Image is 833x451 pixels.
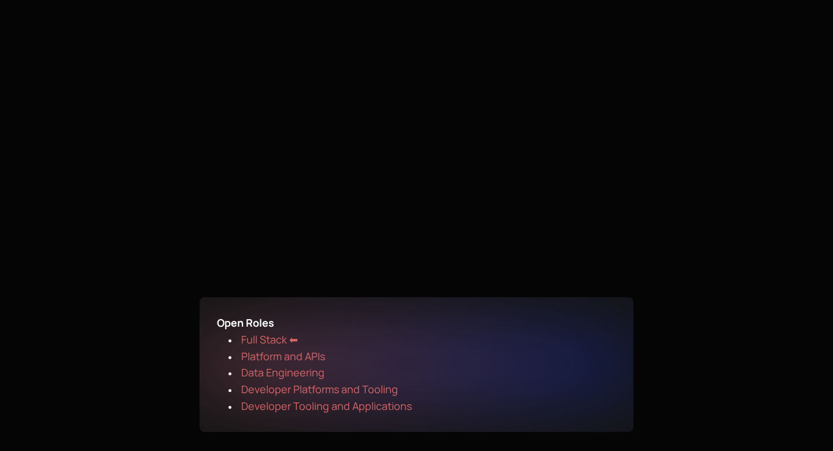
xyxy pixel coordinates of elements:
[241,365,325,379] span: Data Engineering
[241,352,325,362] a: Platform and APIs
[241,399,412,413] span: Developer Tooling and Applications
[241,368,325,378] a: Data Engineering
[241,402,412,412] a: Developer Tooling and Applications
[241,385,398,395] a: Developer Platforms and Tooling
[241,332,298,346] span: Full Stack ⬅
[241,382,398,396] span: Developer Platforms and Tooling
[217,316,274,330] span: Open Roles
[241,335,298,345] a: Full Stack ⬅
[241,349,325,363] span: Platform and APIs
